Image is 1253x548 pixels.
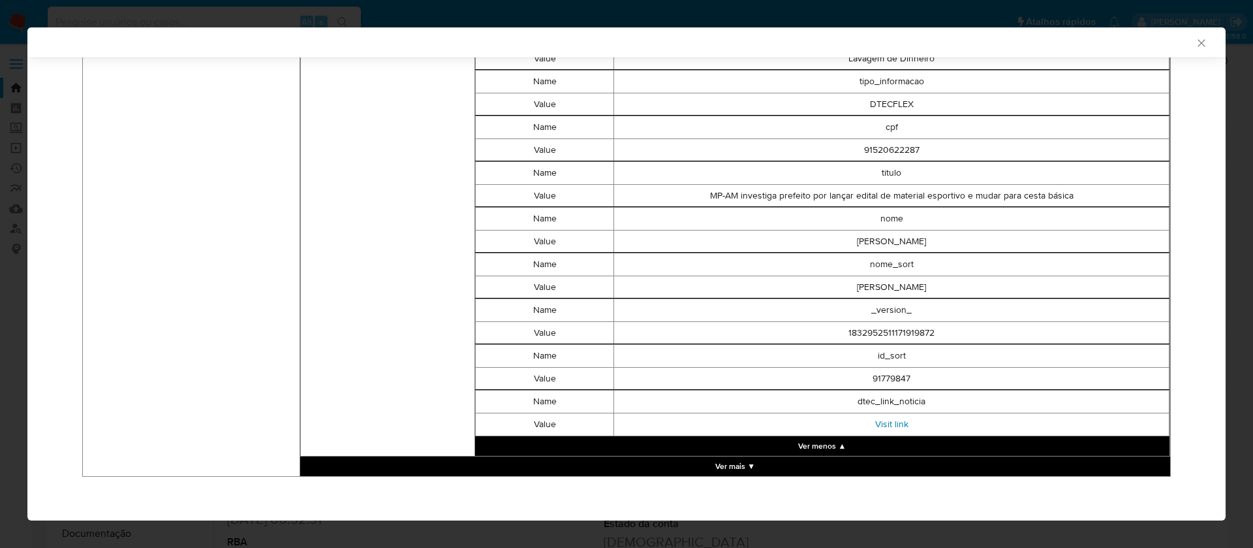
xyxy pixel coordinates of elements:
td: [PERSON_NAME] [614,230,1169,253]
td: Name [475,70,614,93]
td: 1832952511171919872 [614,321,1169,344]
td: Value [475,184,614,207]
td: dtec_link_noticia [614,390,1169,413]
td: [PERSON_NAME] [614,276,1169,298]
td: Value [475,413,614,436]
td: nome_sort [614,253,1169,276]
a: Visit link [875,417,908,430]
td: Value [475,367,614,390]
button: Fechar a janela [1195,37,1207,48]
td: MP-AM investiga prefeito por lançar edital de material esportivo e mudar para cesta básica [614,184,1169,207]
td: Value [475,138,614,161]
td: Name [475,161,614,184]
td: cpf [614,116,1169,138]
td: Name [475,116,614,138]
td: Lavagem de Dinheiro [614,47,1169,70]
div: closure-recommendation-modal [27,27,1226,521]
td: Value [475,230,614,253]
button: Collapse array [475,436,1169,456]
td: id_sort [614,344,1169,367]
td: Name [475,253,614,276]
td: Value [475,93,614,116]
td: Name [475,344,614,367]
td: DTECFLEX [614,93,1169,116]
td: _version_ [614,298,1169,321]
td: Name [475,390,614,413]
button: Expand array [300,457,1170,476]
td: 91520622287 [614,138,1169,161]
td: 91779847 [614,367,1169,390]
td: Name [475,298,614,321]
td: Value [475,276,614,298]
td: Value [475,47,614,70]
td: tipo_informacao [614,70,1169,93]
td: Name [475,207,614,230]
td: Value [475,321,614,344]
td: nome [614,207,1169,230]
td: titulo [614,161,1169,184]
